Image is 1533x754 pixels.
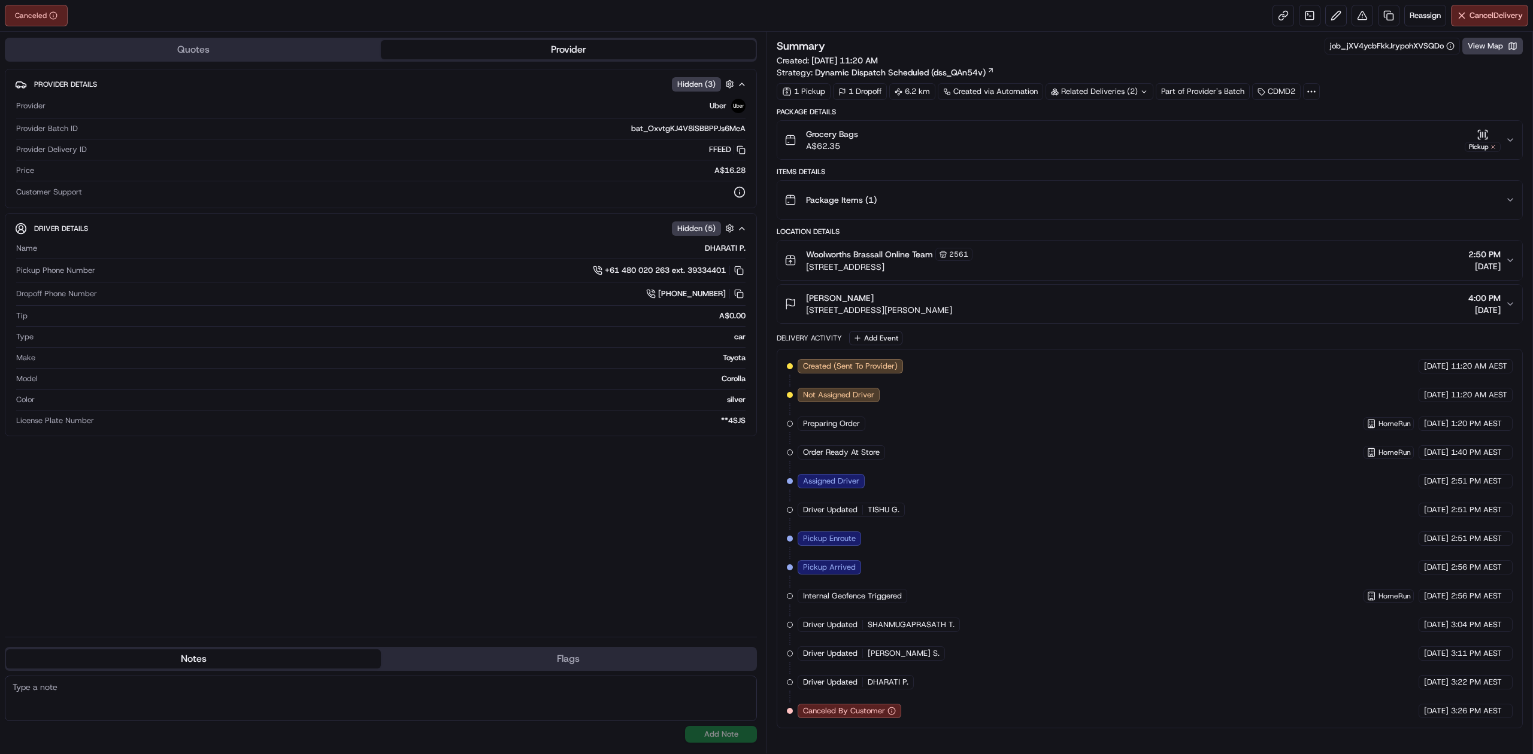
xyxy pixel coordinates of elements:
span: Preparing Order [803,418,860,429]
img: uber-new-logo.jpeg [731,99,746,113]
span: Reassign [1410,10,1441,21]
span: Pickup Phone Number [16,265,95,276]
span: [DATE] [1424,390,1449,400]
span: Driver Updated [803,504,858,515]
span: Provider Details [34,80,97,89]
span: 1:40 PM AEST [1451,447,1502,458]
span: 4:00 PM [1468,292,1501,304]
button: Driver DetailsHidden (5) [15,218,747,238]
a: [PHONE_NUMBER] [646,287,746,300]
span: 2:56 PM AEST [1451,562,1502,573]
span: Grocery Bags [806,128,858,140]
div: Package Details [777,107,1523,117]
span: 2:51 PM AEST [1451,476,1502,487]
span: [DATE] [1468,304,1501,316]
span: Package Items ( 1 ) [806,194,877,206]
span: Driver Updated [803,677,858,688]
span: 2:51 PM AEST [1451,533,1502,544]
button: Flags [381,649,756,668]
span: Uber [710,101,726,111]
span: [DATE] [1424,619,1449,630]
span: Driver Details [34,224,88,233]
span: bat_OxvtgKJ4V8iSBBPPJs6MeA [631,123,746,134]
span: [DATE] [1424,648,1449,659]
span: [DATE] [1424,591,1449,601]
span: Dynamic Dispatch Scheduled (dss_QAn54v) [815,66,986,78]
button: HomeRun [1367,591,1411,601]
span: [DATE] [1424,476,1449,487]
button: Woolworths Brassall Online Team2561[STREET_ADDRESS]2:50 PM[DATE] [777,241,1522,280]
div: Strategy: [777,66,995,78]
span: Driver Updated [803,619,858,630]
span: TISHU G. [868,504,899,515]
span: Make [16,352,35,363]
span: Not Assigned Driver [803,390,874,400]
span: Pickup Arrived [803,562,856,573]
span: HomeRun [1379,448,1411,457]
span: 11:20 AM AEST [1451,390,1507,400]
button: Pickup [1465,129,1501,152]
span: [DATE] [1424,533,1449,544]
span: 3:26 PM AEST [1451,706,1502,716]
span: [DATE] [1424,418,1449,429]
span: Canceled By Customer [803,706,885,716]
div: Pickup [1465,142,1501,152]
span: 3:04 PM AEST [1451,619,1502,630]
div: DHARATI P. [42,243,746,254]
span: [DATE] [1468,260,1501,272]
span: 2:51 PM AEST [1451,504,1502,515]
span: 2:50 PM [1468,248,1501,260]
span: 1:20 PM AEST [1451,418,1502,429]
a: Created via Automation [938,83,1043,100]
button: job_jXV4ycbFkkJrypohXVSQDo [1330,41,1455,51]
button: Package Items (1) [777,181,1522,219]
div: silver [40,394,746,405]
a: Dynamic Dispatch Scheduled (dss_QAn54v) [815,66,995,78]
div: Location Details [777,227,1523,236]
span: Hidden ( 5 ) [677,223,716,234]
button: View Map [1462,38,1523,54]
div: Related Deliveries (2) [1046,83,1153,100]
span: Price [16,165,34,176]
a: +61 480 020 263 ext. 39334401 [593,264,746,277]
span: [DATE] [1424,562,1449,573]
span: [PERSON_NAME] [806,292,874,304]
button: FFEED [709,144,746,155]
span: Provider Batch ID [16,123,78,134]
div: A$0.00 [32,311,746,321]
button: Quotes [6,40,381,59]
button: Notes [6,649,381,668]
div: Items Details [777,167,1523,177]
span: HomeRun [1379,591,1411,601]
div: car [38,332,746,342]
span: Order Ready At Store [803,447,880,458]
span: Color [16,394,35,405]
span: Type [16,332,34,342]
div: 6.2 km [889,83,935,100]
button: Provider DetailsHidden (3) [15,74,747,94]
span: Provider Delivery ID [16,144,87,155]
div: 1 Pickup [777,83,831,100]
span: Tip [16,311,28,321]
span: 2561 [949,250,968,259]
span: [STREET_ADDRESS] [806,261,972,273]
span: Customer Support [16,187,82,197]
button: Add Event [849,331,902,345]
span: Provider [16,101,46,111]
span: Pickup Enroute [803,533,856,544]
span: [STREET_ADDRESS][PERSON_NAME] [806,304,952,316]
button: Reassign [1404,5,1446,26]
div: 1 Dropoff [833,83,887,100]
span: [PHONE_NUMBER] [658,288,726,299]
span: Created (Sent To Provider) [803,361,898,372]
span: License Plate Number [16,415,94,426]
button: CancelDelivery [1451,5,1528,26]
div: Toyota [40,352,746,363]
span: Assigned Driver [803,476,859,487]
span: [PERSON_NAME] S. [868,648,940,659]
span: Name [16,243,37,254]
button: Canceled [5,5,68,26]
